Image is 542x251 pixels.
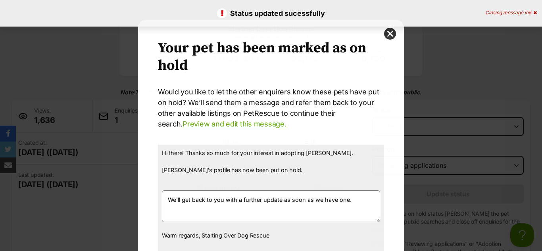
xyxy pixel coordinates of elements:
textarea: We'll get back to you with a further update as soon as we have one. [162,190,380,222]
button: close [384,28,396,40]
a: Preview and edit this message. [183,120,286,128]
p: Hi there! Thanks so much for your interest in adopting [PERSON_NAME]. [PERSON_NAME]'s profile has... [162,149,380,183]
span: 5 [529,10,531,15]
h2: Your pet has been marked as on hold [158,40,384,75]
p: Would you like to let the other enquirers know these pets have put on hold? We’ll send them a mes... [158,86,384,129]
p: Warm regards, Starting Over Dog Rescue [162,231,380,240]
p: Status updated sucessfully [8,8,534,19]
div: Closing message in [485,10,537,15]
